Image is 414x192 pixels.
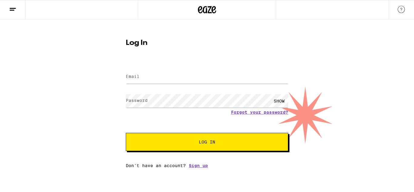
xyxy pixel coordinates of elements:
[126,98,148,103] label: Password
[126,133,288,151] button: Log In
[126,39,288,47] h1: Log In
[126,70,288,84] input: Email
[189,163,208,168] a: Sign up
[231,110,288,115] a: Forgot your password?
[126,163,288,168] div: Don't have an account?
[270,94,288,108] div: SHOW
[126,74,139,79] label: Email
[199,140,215,144] span: Log In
